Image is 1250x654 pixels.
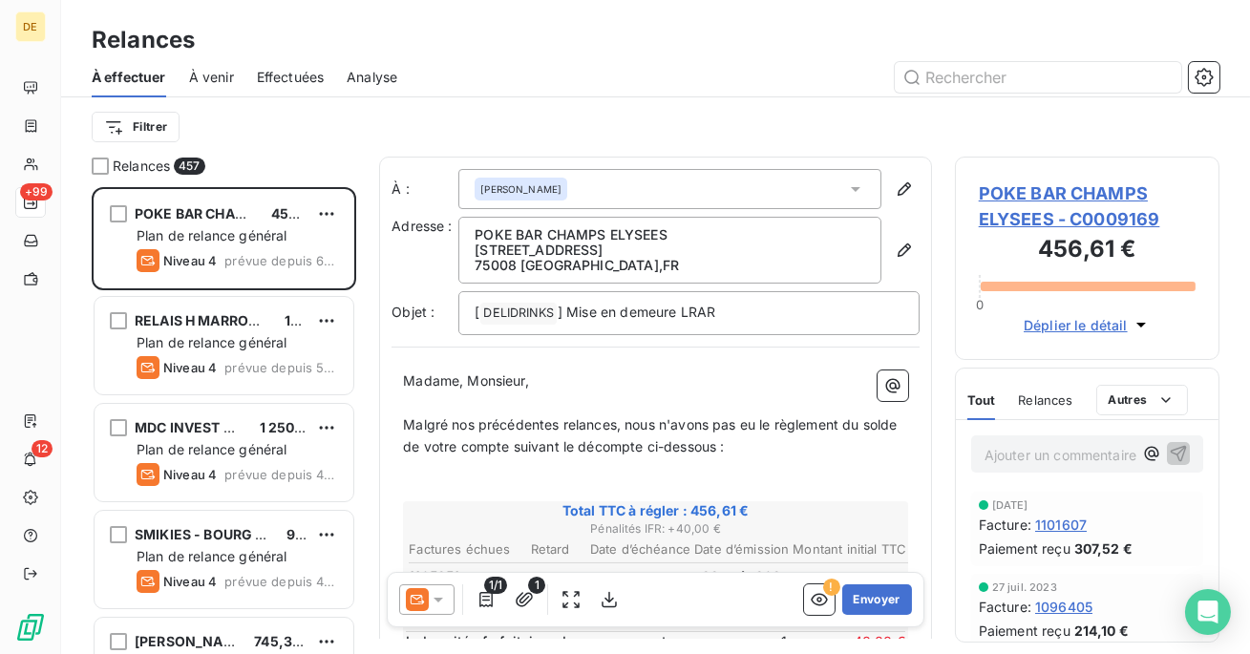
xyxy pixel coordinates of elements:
[135,312,461,328] span: RELAIS H MARRON CAFE COCHIN AP-HP ACAHRD
[992,499,1028,511] span: [DATE]
[257,68,325,87] span: Effectuées
[1018,314,1156,336] button: Déplier le détail
[15,11,46,42] div: DE
[285,312,340,328] span: 151,03 €
[1018,392,1072,408] span: Relances
[15,612,46,643] img: Logo LeanPay
[189,68,234,87] span: À venir
[15,187,45,218] a: +99
[286,526,348,542] span: 943,43 €
[113,157,170,176] span: Relances
[979,232,1196,270] h3: 456,61 €
[1074,621,1129,641] span: 214,10 €
[224,360,338,375] span: prévue depuis 510 jours
[392,179,458,199] label: À :
[137,548,286,564] span: Plan de relance général
[32,440,53,457] span: 12
[979,515,1031,535] span: Facture :
[137,441,286,457] span: Plan de relance général
[224,253,338,268] span: prévue depuis 687 jours
[475,243,865,258] p: [STREET_ADDRESS]
[1024,315,1128,335] span: Déplier le détail
[484,577,507,594] span: 1/1
[254,633,312,649] span: 745,37 €
[979,597,1031,617] span: Facture :
[792,539,907,559] th: Montant initial TTC
[1185,589,1231,635] div: Open Intercom Messenger
[224,467,338,482] span: prévue depuis 477 jours
[589,539,691,559] th: Date d’échéance
[224,574,338,589] span: prévue depuis 463 jours
[392,218,452,234] span: Adresse :
[558,304,715,320] span: ] Mise en demeure LRAR
[20,183,53,200] span: +99
[979,180,1196,232] span: POKE BAR CHAMPS ELYSEES - C0009169
[403,416,900,454] span: Malgré nos précédentes relances, nous n'avons pas eu le règlement du solde de votre compte suivan...
[92,187,356,654] div: grid
[480,182,561,196] span: [PERSON_NAME]
[1074,538,1133,559] span: 307,52 €
[475,227,865,243] p: POKE BAR CHAMPS ELYSEES
[475,258,865,273] p: 75008 [GEOGRAPHIC_DATA] , FR
[347,68,397,87] span: Analyse
[792,566,907,606] td: 456,61 €
[1035,597,1092,617] span: 1096405
[260,419,330,435] span: 1 250,22 €
[135,633,249,649] span: [PERSON_NAME]
[1035,515,1087,535] span: 1101607
[135,205,328,222] span: POKE BAR CHAMPS ELYSEES
[842,584,912,615] button: Envoyer
[137,334,286,350] span: Plan de relance général
[406,501,905,520] span: Total TTC à régler : 456,61 €
[163,574,217,589] span: Niveau 4
[895,62,1181,93] input: Rechercher
[403,372,529,389] span: Madame, Monsieur,
[979,621,1070,641] span: Paiement reçu
[92,112,180,142] button: Filtrer
[409,567,459,586] span: 1105251
[693,539,790,559] th: Date d’émission
[528,577,545,594] span: 1
[163,253,217,268] span: Niveau 4
[408,539,511,559] th: Factures échues
[514,539,587,559] th: Retard
[174,158,204,175] span: 457
[406,520,905,538] span: Pénalités IFR : + 40,00 €
[163,467,217,482] span: Niveau 4
[135,419,294,435] span: MDC INVEST NOBI NOBI
[976,297,984,312] span: 0
[1096,385,1189,415] button: Autres
[163,360,217,375] span: Niveau 4
[137,227,286,243] span: Plan de relance général
[967,392,996,408] span: Tout
[92,23,195,57] h3: Relances
[693,566,790,606] td: 22 août 2023
[92,68,166,87] span: À effectuer
[475,304,479,320] span: [
[589,566,691,606] td: 22 août 2023
[992,581,1057,593] span: 27 juil. 2023
[135,526,538,542] span: SMIKIES - BOURG EN [GEOGRAPHIC_DATA] - SSPP CONCEPT
[979,538,1070,559] span: Paiement reçu
[271,205,329,222] span: 456,61 €
[480,303,557,325] span: DELIDRINKS
[392,304,434,320] span: Objet :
